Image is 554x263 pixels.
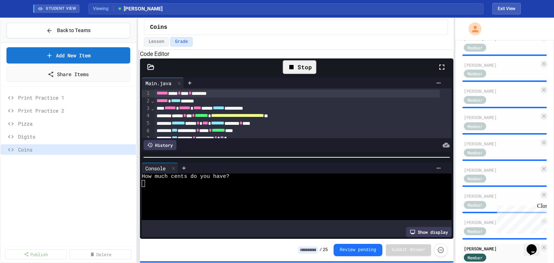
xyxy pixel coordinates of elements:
[467,97,483,103] span: Member
[406,227,452,237] div: Show display
[142,112,151,120] div: 4
[144,37,169,47] button: Lesson
[142,78,184,88] div: Main.java
[142,174,229,180] span: How much cents do you have?
[392,247,426,253] span: Submit Answer
[492,3,521,14] button: Exit student view
[467,175,483,182] span: Member
[467,149,483,156] span: Member
[524,234,547,256] iframe: chat widget
[57,27,91,34] span: Back to Teams
[467,254,483,261] span: Member
[142,105,151,113] div: 3
[464,167,539,173] div: [PERSON_NAME]
[3,3,50,46] div: Chat with us now!Close
[464,62,539,68] div: [PERSON_NAME]
[151,105,154,111] span: Fold line
[461,21,483,37] div: My Account
[150,23,167,32] span: Coins
[142,79,175,87] div: Main.java
[6,23,130,38] button: Back to Teams
[464,140,539,147] div: [PERSON_NAME]
[170,37,193,47] button: Grade
[323,247,328,253] span: 25
[18,107,133,114] span: Print Practice 2
[319,247,322,253] span: /
[283,60,316,74] div: Stop
[142,135,151,143] div: 7
[334,244,382,256] button: Review pending
[142,90,151,97] div: 1
[5,249,67,259] a: Publish
[467,202,483,208] span: Member
[142,163,178,174] div: Console
[434,243,448,257] button: Force resubmission of student's answer (Admin only)
[6,47,130,63] a: Add New Item
[18,133,133,140] span: Digits
[144,140,176,150] div: History
[140,50,454,58] h6: Code Editor
[70,249,131,259] a: Delete
[467,123,483,130] span: Member
[117,5,163,13] span: [PERSON_NAME]
[464,245,539,252] div: [PERSON_NAME]
[18,146,133,153] span: Coins
[142,97,151,105] div: 2
[142,127,151,135] div: 6
[467,228,483,234] span: Member
[464,193,539,199] div: [PERSON_NAME]
[142,165,169,172] div: Console
[18,94,133,101] span: Print Practice 1
[151,98,154,104] span: Fold line
[46,6,76,12] span: STUDENT VIEW
[467,70,483,77] span: Member
[494,203,547,233] iframe: chat widget
[142,120,151,127] div: 5
[386,244,431,256] button: Submit Answer
[18,120,133,127] span: Pizza
[467,44,483,51] span: Member
[464,88,539,94] div: [PERSON_NAME]
[93,5,114,12] span: Viewing
[464,114,539,120] div: [PERSON_NAME]
[6,66,130,82] a: Share Items
[464,219,539,225] div: [PERSON_NAME]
